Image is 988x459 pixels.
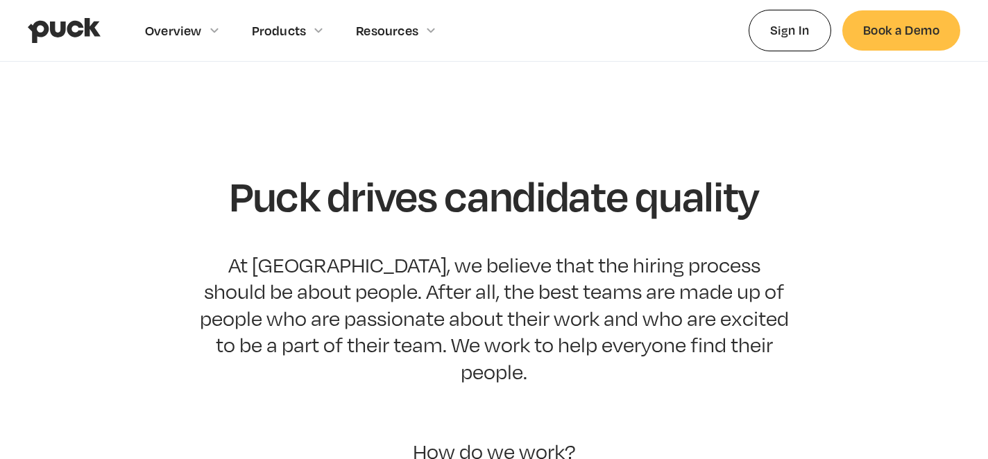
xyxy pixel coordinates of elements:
h1: Puck drives candidate quality [229,173,759,218]
div: Products [252,23,307,38]
a: Sign In [749,10,831,51]
a: Book a Demo [842,10,960,50]
div: Resources [356,23,418,38]
div: Overview [145,23,202,38]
